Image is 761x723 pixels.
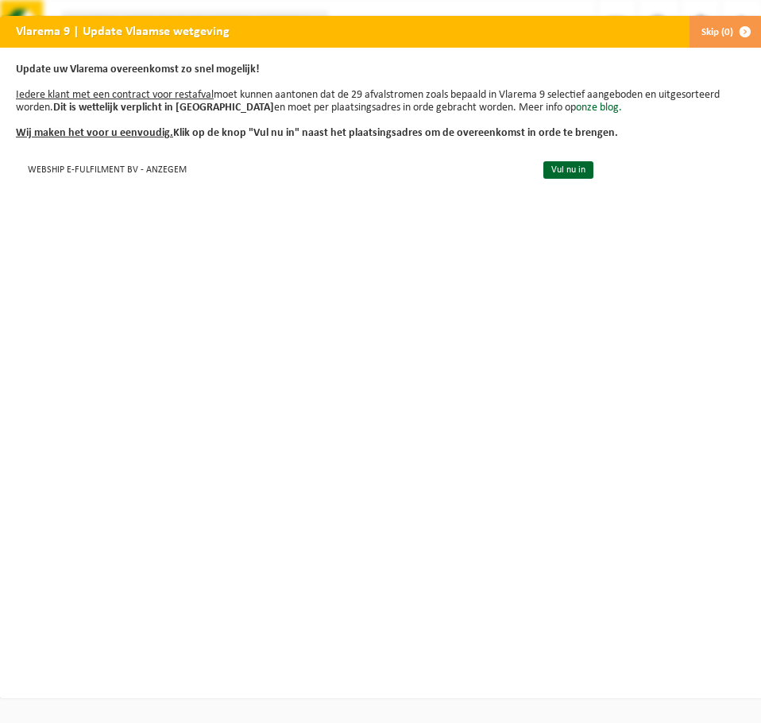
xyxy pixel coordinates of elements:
[16,64,747,140] p: moet kunnen aantonen dat de 29 afvalstromen zoals bepaald in Vlarema 9 selectief aangeboden en ui...
[16,127,618,139] b: Klik op de knop "Vul nu in" naast het plaatsingsadres om de overeenkomst in orde te brengen.
[16,156,530,182] td: WEBSHIP E-FULFILMENT BV - ANZEGEM
[53,102,274,114] b: Dit is wettelijk verplicht in [GEOGRAPHIC_DATA]
[543,161,593,179] a: Vul nu in
[16,89,214,101] u: Iedere klant met een contract voor restafval
[16,64,260,75] b: Update uw Vlarema overeenkomst zo snel mogelijk!
[576,102,622,114] a: onze blog.
[16,127,173,139] u: Wij maken het voor u eenvoudig.
[689,16,761,48] button: Skip (0)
